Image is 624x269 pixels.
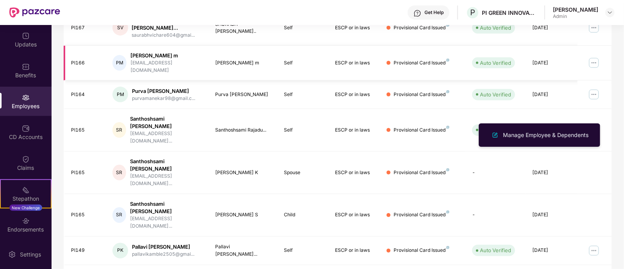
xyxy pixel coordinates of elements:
div: [DATE] [532,24,571,32]
div: PI164 [71,91,100,98]
div: Auto Verified [480,91,511,98]
div: Purva [PERSON_NAME] [215,91,271,98]
div: Auto Verified [480,59,511,67]
div: Provisional Card Issued [394,247,449,254]
div: [EMAIL_ADDRESS][DOMAIN_NAME]... [130,173,203,187]
img: svg+xml;base64,PHN2ZyBpZD0iQ0RfQWNjb3VudHMiIGRhdGEtbmFtZT0iQ0QgQWNjb3VudHMiIHhtbG5zPSJodHRwOi8vd3... [22,125,30,132]
div: Purva [PERSON_NAME] [132,87,195,95]
td: - [466,194,526,237]
div: Provisional Card Issued [394,91,449,98]
div: [DATE] [532,211,571,219]
img: svg+xml;base64,PHN2ZyB4bWxucz0iaHR0cDovL3d3dy53My5vcmcvMjAwMC9zdmciIHdpZHRoPSI4IiBoZWlnaHQ9IjgiIH... [446,126,449,129]
div: PI166 [71,59,100,67]
div: [EMAIL_ADDRESS][DOMAIN_NAME]... [130,130,203,145]
img: New Pazcare Logo [9,7,60,18]
div: PM [112,55,127,71]
div: Provisional Card Issued [394,126,449,134]
div: PI GREEN INNOVATIONS PRIVATE LIMITED [482,9,537,16]
img: manageButton [588,88,600,101]
div: ESCP or in laws [335,211,374,219]
div: New Challenge [9,205,42,211]
div: Self [284,126,323,134]
div: Santhoshsami [PERSON_NAME] [130,158,203,173]
img: svg+xml;base64,PHN2ZyB4bWxucz0iaHR0cDovL3d3dy53My5vcmcvMjAwMC9zdmciIHdpZHRoPSI4IiBoZWlnaHQ9IjgiIH... [446,90,449,93]
div: PI165 [71,169,100,176]
div: SR [112,122,126,138]
div: SV [112,20,128,36]
div: PI149 [71,247,100,254]
div: Child [284,211,323,219]
img: svg+xml;base64,PHN2ZyBpZD0iRW1wbG95ZWVzIiB4bWxucz0iaHR0cDovL3d3dy53My5vcmcvMjAwMC9zdmciIHdpZHRoPS... [22,94,30,102]
img: svg+xml;base64,PHN2ZyBpZD0iVXBkYXRlZCIgeG1sbnM9Imh0dHA6Ly93d3cudzMub3JnLzIwMDAvc3ZnIiB3aWR0aD0iMj... [22,32,30,40]
div: Provisional Card Issued [394,169,449,176]
div: PK [112,243,128,258]
img: svg+xml;base64,PHN2ZyB4bWxucz0iaHR0cDovL3d3dy53My5vcmcvMjAwMC9zdmciIHdpZHRoPSI4IiBoZWlnaHQ9IjgiIH... [446,23,449,27]
div: purvamanekar98@gmail.c... [132,95,195,102]
div: [PERSON_NAME] m [130,52,203,59]
div: [DATE] [532,59,571,67]
div: PM [112,87,128,102]
div: Manage Employee & Dependents [501,131,590,139]
div: [PERSON_NAME] [553,6,598,13]
img: svg+xml;base64,PHN2ZyB4bWxucz0iaHR0cDovL3d3dy53My5vcmcvMjAwMC9zdmciIHhtbG5zOnhsaW5rPSJodHRwOi8vd3... [490,130,500,140]
div: [DATE] [532,169,571,176]
div: Provisional Card Issued [394,24,449,32]
img: svg+xml;base64,PHN2ZyBpZD0iRHJvcGRvd24tMzJ4MzIiIHhtbG5zPSJodHRwOi8vd3d3LnczLm9yZy8yMDAwL3N2ZyIgd2... [607,9,613,16]
div: [PERSON_NAME] K [215,169,271,176]
div: Provisional Card Issued [394,59,449,67]
div: ESCP or in laws [335,59,374,67]
div: Pallavi [PERSON_NAME] [132,243,194,251]
div: Santhoshsami Rajadu... [215,126,271,134]
div: ESCP or in laws [335,247,374,254]
div: ESCP or in laws [335,24,374,32]
div: saurabhvichare604@gmai... [132,32,203,39]
img: manageButton [588,21,600,34]
div: Stepathon [1,195,51,203]
img: svg+xml;base64,PHN2ZyBpZD0iQmVuZWZpdHMiIHhtbG5zPSJodHRwOi8vd3d3LnczLm9yZy8yMDAwL3N2ZyIgd2lkdGg9Ij... [22,63,30,71]
div: pallavikamble2505@gmai... [132,251,194,258]
img: manageButton [588,244,600,257]
div: ESCP or in laws [335,169,374,176]
div: Admin [553,13,598,20]
img: svg+xml;base64,PHN2ZyB4bWxucz0iaHR0cDovL3d3dy53My5vcmcvMjAwMC9zdmciIHdpZHRoPSI4IiBoZWlnaHQ9IjgiIH... [446,59,449,62]
div: Get Help [424,9,444,16]
img: svg+xml;base64,PHN2ZyBpZD0iQ2xhaW0iIHhtbG5zPSJodHRwOi8vd3d3LnczLm9yZy8yMDAwL3N2ZyIgd2lkdGg9IjIwIi... [22,155,30,163]
div: [PERSON_NAME] S [215,211,271,219]
div: ESCP or in laws [335,91,374,98]
div: SAURABH [PERSON_NAME].. [215,21,271,36]
div: ESCP or in laws [335,126,374,134]
td: - [466,151,526,194]
div: [PERSON_NAME] m [215,59,271,67]
div: Self [284,59,323,67]
img: manageButton [588,57,600,69]
div: PI165 [71,126,100,134]
div: Provisional Card Issued [394,211,449,219]
div: [EMAIL_ADDRESS][DOMAIN_NAME] [130,59,203,74]
div: Self [284,24,323,32]
div: [DATE] [532,91,571,98]
img: svg+xml;base64,PHN2ZyBpZD0iU2V0dGluZy0yMHgyMCIgeG1sbnM9Imh0dHA6Ly93d3cudzMub3JnLzIwMDAvc3ZnIiB3aW... [8,251,16,258]
div: Settings [18,251,43,258]
div: [EMAIL_ADDRESS][DOMAIN_NAME]... [130,215,203,230]
div: Self [284,91,323,98]
img: svg+xml;base64,PHN2ZyB4bWxucz0iaHR0cDovL3d3dy53My5vcmcvMjAwMC9zdmciIHdpZHRoPSIyMSIgaGVpZ2h0PSIyMC... [22,186,30,194]
div: Santhoshsami [PERSON_NAME] [130,200,203,215]
div: [DATE] [532,247,571,254]
img: svg+xml;base64,PHN2ZyB4bWxucz0iaHR0cDovL3d3dy53My5vcmcvMjAwMC9zdmciIHdpZHRoPSI4IiBoZWlnaHQ9IjgiIH... [446,168,449,171]
div: Auto Verified [480,246,511,254]
div: Auto Verified [480,24,511,32]
div: SR [112,207,126,223]
img: svg+xml;base64,PHN2ZyBpZD0iRW5kb3JzZW1lbnRzIiB4bWxucz0iaHR0cDovL3d3dy53My5vcmcvMjAwMC9zdmciIHdpZH... [22,217,30,225]
div: PI167 [71,24,100,32]
div: SR [112,165,126,180]
div: Spouse [284,169,323,176]
div: PI165 [71,211,100,219]
span: P [470,8,475,17]
div: Pallavi [PERSON_NAME]... [215,243,271,258]
img: svg+xml;base64,PHN2ZyB4bWxucz0iaHR0cDovL3d3dy53My5vcmcvMjAwMC9zdmciIHdpZHRoPSI4IiBoZWlnaHQ9IjgiIH... [446,246,449,249]
img: svg+xml;base64,PHN2ZyB4bWxucz0iaHR0cDovL3d3dy53My5vcmcvMjAwMC9zdmciIHdpZHRoPSI4IiBoZWlnaHQ9IjgiIH... [446,210,449,214]
div: Santhoshsami [PERSON_NAME] [130,115,203,130]
div: Self [284,247,323,254]
img: svg+xml;base64,PHN2ZyBpZD0iSGVscC0zMngzMiIgeG1sbnM9Imh0dHA6Ly93d3cudzMub3JnLzIwMDAvc3ZnIiB3aWR0aD... [414,9,421,17]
